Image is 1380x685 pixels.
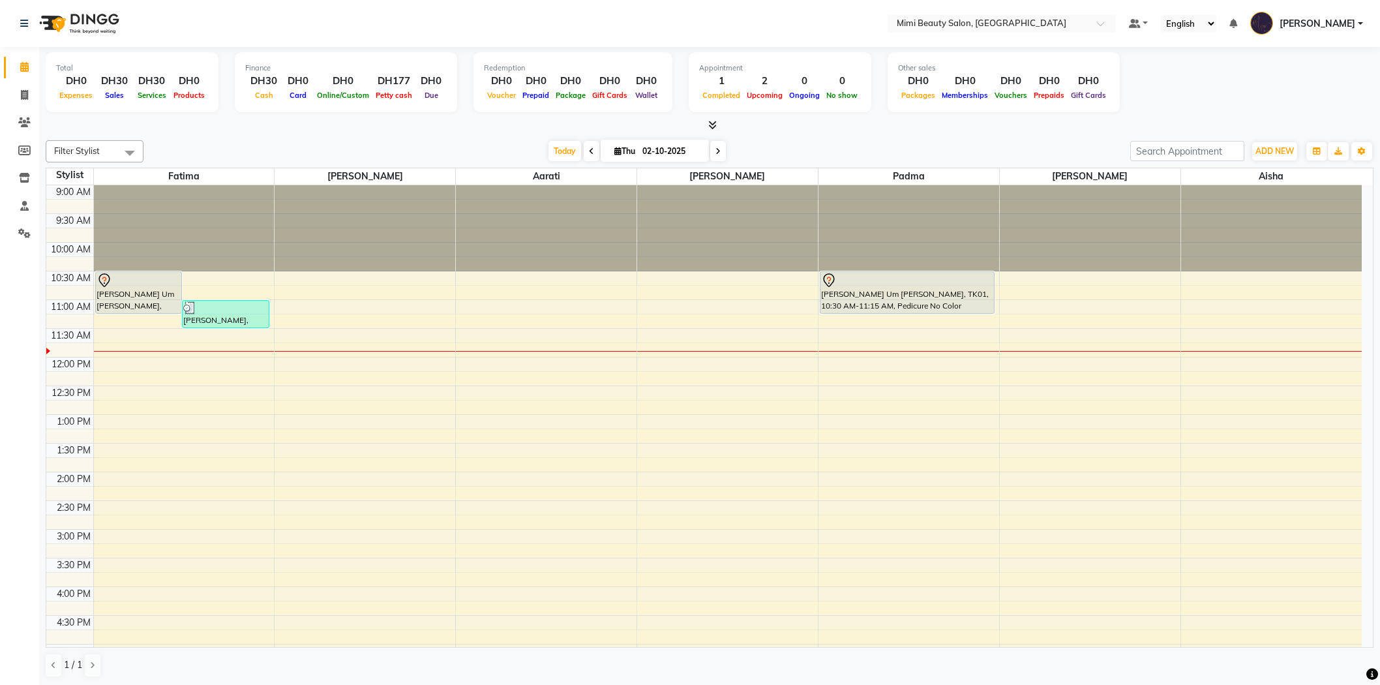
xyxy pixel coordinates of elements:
div: DH0 [589,74,631,89]
span: Today [548,141,581,161]
div: Stylist [46,168,93,182]
div: DH30 [96,74,133,89]
div: DH0 [1068,74,1109,89]
span: Voucher [484,91,519,100]
div: DH0 [631,74,662,89]
div: DH0 [314,74,372,89]
div: 2:00 PM [54,472,93,486]
div: 2 [743,74,786,89]
span: No show [823,91,861,100]
span: Prepaids [1030,91,1068,100]
span: Online/Custom [314,91,372,100]
img: logo [33,5,123,42]
div: 9:30 AM [53,214,93,228]
span: Vouchers [991,91,1030,100]
span: Expenses [56,91,96,100]
div: Other sales [898,63,1109,74]
div: 1:30 PM [54,444,93,457]
span: Ongoing [786,91,823,100]
span: Package [552,91,589,100]
div: 9:00 AM [53,185,93,199]
span: Card [286,91,310,100]
div: 2:30 PM [54,501,93,515]
div: [PERSON_NAME] Um [PERSON_NAME], TK01, 10:30 AM-11:15 AM, Pedicure No Color [820,272,994,313]
span: Thu [611,146,638,156]
span: Upcoming [743,91,786,100]
span: [PERSON_NAME] [1280,17,1355,31]
div: DH0 [282,74,314,89]
div: Total [56,63,208,74]
span: Prepaid [519,91,552,100]
span: [PERSON_NAME] [275,168,455,185]
span: Services [134,91,170,100]
span: Filter Stylist [54,145,100,156]
img: Lyn [1250,12,1273,35]
span: Fatima [94,168,275,185]
span: Gift Cards [1068,91,1109,100]
div: 0 [823,74,861,89]
span: Aisha [1181,168,1362,185]
span: Packages [898,91,938,100]
div: DH0 [519,74,552,89]
div: DH0 [991,74,1030,89]
div: Appointment [699,63,861,74]
div: DH0 [484,74,519,89]
input: 2025-10-02 [638,142,704,161]
span: [PERSON_NAME] [1000,168,1180,185]
span: Due [421,91,442,100]
span: Wallet [632,91,661,100]
div: 12:00 PM [49,358,93,371]
div: 3:00 PM [54,530,93,543]
span: Aarati [456,168,637,185]
div: DH0 [898,74,938,89]
span: Products [170,91,208,100]
div: 11:30 AM [48,329,93,342]
div: 3:30 PM [54,558,93,572]
span: [PERSON_NAME] [637,168,818,185]
div: [PERSON_NAME], TK02, 11:00 AM-11:30 AM, Eyebrow Threading [183,301,269,327]
div: DH30 [133,74,170,89]
span: 1 / 1 [64,658,82,672]
div: 0 [786,74,823,89]
span: Completed [699,91,743,100]
div: Finance [245,63,447,74]
div: DH0 [170,74,208,89]
div: DH0 [938,74,991,89]
div: 4:00 PM [54,587,93,601]
div: 12:30 PM [49,386,93,400]
div: DH177 [372,74,415,89]
div: 4:30 PM [54,616,93,630]
button: ADD NEW [1252,142,1297,160]
div: DH30 [245,74,282,89]
span: Sales [102,91,127,100]
div: 10:30 AM [48,271,93,285]
div: 1:00 PM [54,415,93,429]
div: Redemption [484,63,662,74]
div: 5:00 PM [54,645,93,658]
div: 11:00 AM [48,300,93,314]
div: [PERSON_NAME] Um [PERSON_NAME], TK01, 10:30 AM-11:15 AM, Roots Color [96,272,182,313]
span: Padma [818,168,999,185]
div: DH0 [56,74,96,89]
input: Search Appointment [1130,141,1244,161]
span: ADD NEW [1255,146,1294,156]
div: 10:00 AM [48,243,93,256]
div: 1 [699,74,743,89]
div: DH0 [415,74,447,89]
span: Petty cash [372,91,415,100]
div: DH0 [1030,74,1068,89]
span: Cash [252,91,277,100]
div: DH0 [552,74,589,89]
span: Gift Cards [589,91,631,100]
span: Memberships [938,91,991,100]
